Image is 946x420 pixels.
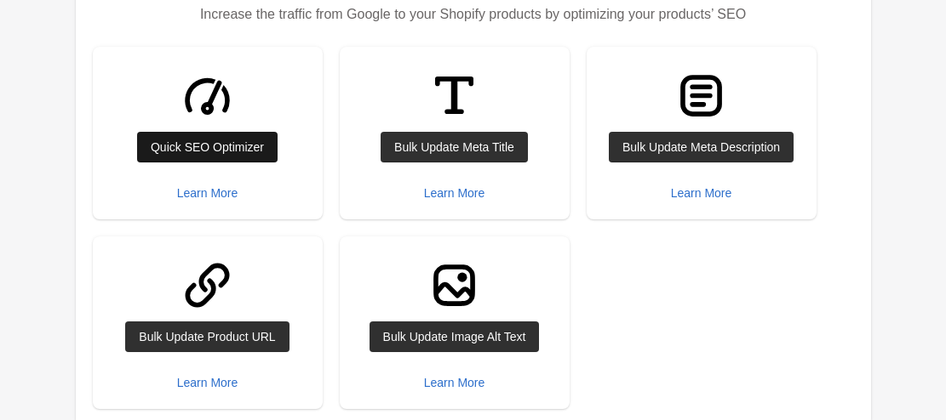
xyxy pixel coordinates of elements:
[664,178,739,208] button: Learn More
[424,186,485,200] div: Learn More
[622,140,780,154] div: Bulk Update Meta Description
[417,367,492,398] button: Learn More
[383,330,526,343] div: Bulk Update Image Alt Text
[170,367,245,398] button: Learn More
[175,64,239,128] img: GaugeMajor-1ebe3a4f609d70bf2a71c020f60f15956db1f48d7107b7946fc90d31709db45e.svg
[381,132,528,162] a: Bulk Update Meta Title
[151,140,264,154] div: Quick SEO Optimizer
[669,64,733,128] img: TextBlockMajor-3e13e55549f1fe4aa18089e576148c69364b706dfb80755316d4ac7f5c51f4c3.svg
[422,64,486,128] img: TitleMinor-8a5de7e115299b8c2b1df9b13fb5e6d228e26d13b090cf20654de1eaf9bee786.svg
[137,132,278,162] a: Quick SEO Optimizer
[177,186,238,200] div: Learn More
[422,253,486,317] img: ImageMajor-6988ddd70c612d22410311fee7e48670de77a211e78d8e12813237d56ef19ad4.svg
[170,178,245,208] button: Learn More
[394,140,514,154] div: Bulk Update Meta Title
[671,186,732,200] div: Learn More
[424,376,485,389] div: Learn More
[370,321,540,352] a: Bulk Update Image Alt Text
[177,376,238,389] div: Learn More
[417,178,492,208] button: Learn More
[125,321,289,352] a: Bulk Update Product URL
[609,132,794,162] a: Bulk Update Meta Description
[175,253,239,317] img: LinkMinor-ab1ad89fd1997c3bec88bdaa9090a6519f48abaf731dc9ef56a2f2c6a9edd30f.svg
[139,330,275,343] div: Bulk Update Product URL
